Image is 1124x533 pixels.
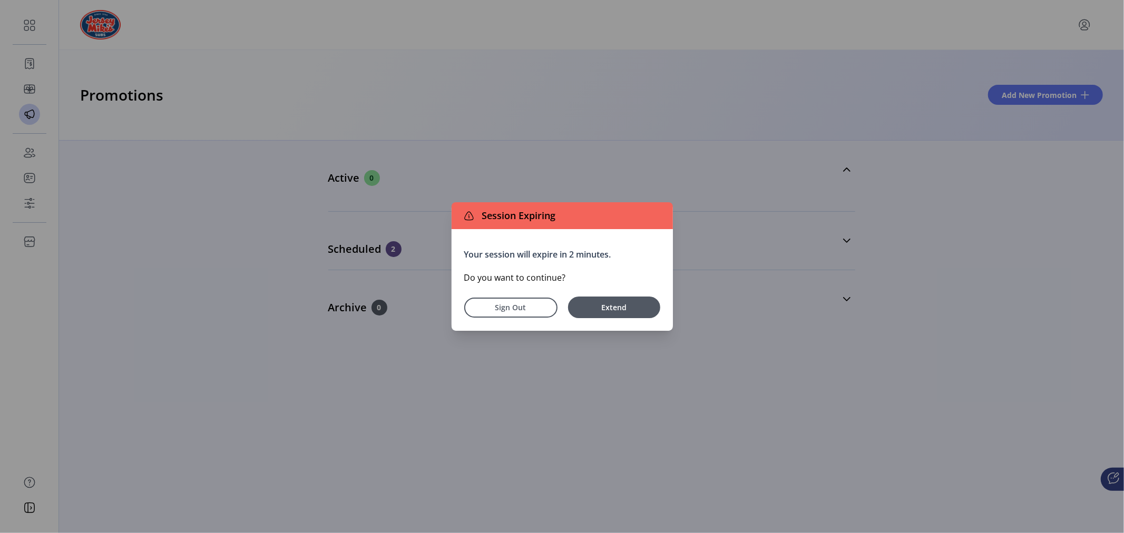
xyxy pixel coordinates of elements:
span: Extend [573,302,655,313]
p: Do you want to continue? [464,271,660,284]
span: Session Expiring [478,209,556,223]
span: Sign Out [478,302,544,313]
p: Your session will expire in 2 minutes. [464,248,660,261]
button: Extend [568,297,660,318]
button: Sign Out [464,298,558,318]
